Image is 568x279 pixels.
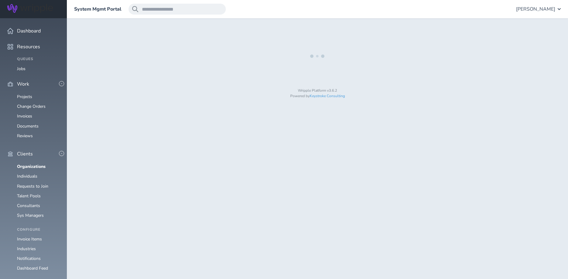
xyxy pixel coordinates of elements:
a: System Mgmt Portal [74,6,121,12]
a: Documents [17,123,39,129]
a: Consultants [17,203,40,209]
a: Organizations [17,164,46,169]
a: Projects [17,94,32,100]
button: [PERSON_NAME] [516,4,561,15]
a: Invoice Items [17,236,42,242]
a: Industries [17,246,36,252]
p: Wripple Platform v3.6.2 [82,89,553,93]
button: - [59,81,64,86]
span: [PERSON_NAME] [516,6,555,12]
span: Work [17,81,29,87]
a: Requests to Join [17,183,48,189]
button: - [59,151,64,156]
a: Dashboard Feed [17,265,48,271]
a: Jobs [17,66,26,72]
a: Sys Managers [17,213,44,218]
span: Dashboard [17,28,41,34]
h4: Queues [17,57,60,61]
a: Change Orders [17,104,46,109]
h4: Configure [17,228,60,232]
img: Wripple [7,4,53,13]
p: Powered by [82,94,553,98]
a: Keystroke Consulting [310,94,345,98]
a: Talent Pools [17,193,41,199]
a: Individuals [17,173,37,179]
a: Notifications [17,256,41,261]
a: Invoices [17,113,32,119]
span: Clients [17,151,33,157]
a: Reviews [17,133,33,139]
span: Resources [17,44,40,49]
